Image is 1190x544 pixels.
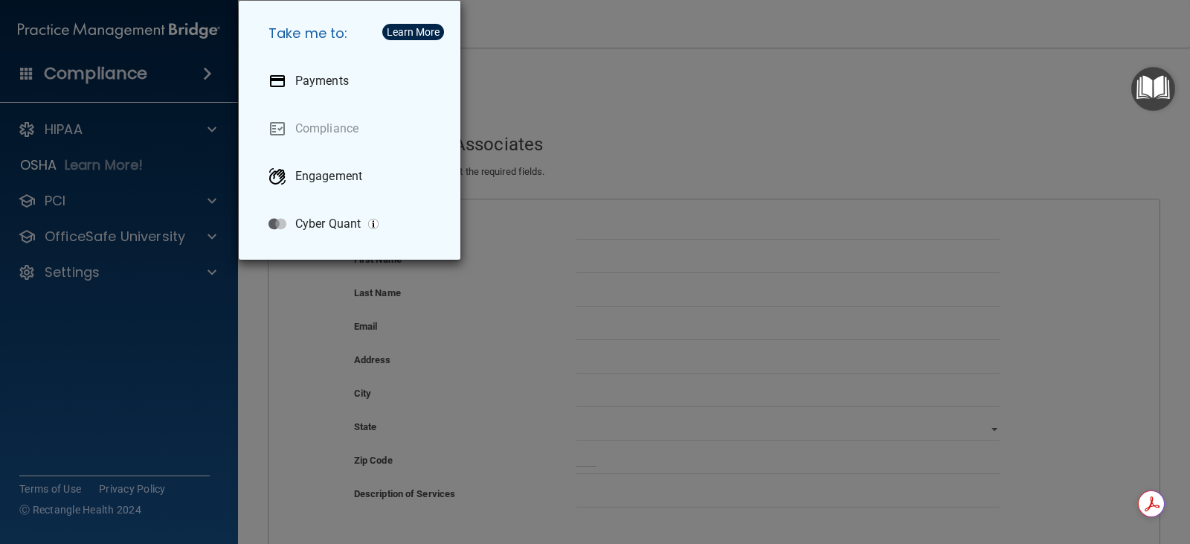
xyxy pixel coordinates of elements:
div: Learn More [387,27,440,37]
button: Open Resource Center [1131,67,1175,111]
a: Payments [257,60,448,102]
a: Engagement [257,156,448,197]
button: Learn More [382,24,444,40]
a: Compliance [257,108,448,150]
a: Cyber Quant [257,203,448,245]
p: Engagement [295,169,362,184]
p: Payments [295,74,349,89]
h5: Take me to: [257,13,448,54]
p: Cyber Quant [295,217,361,231]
